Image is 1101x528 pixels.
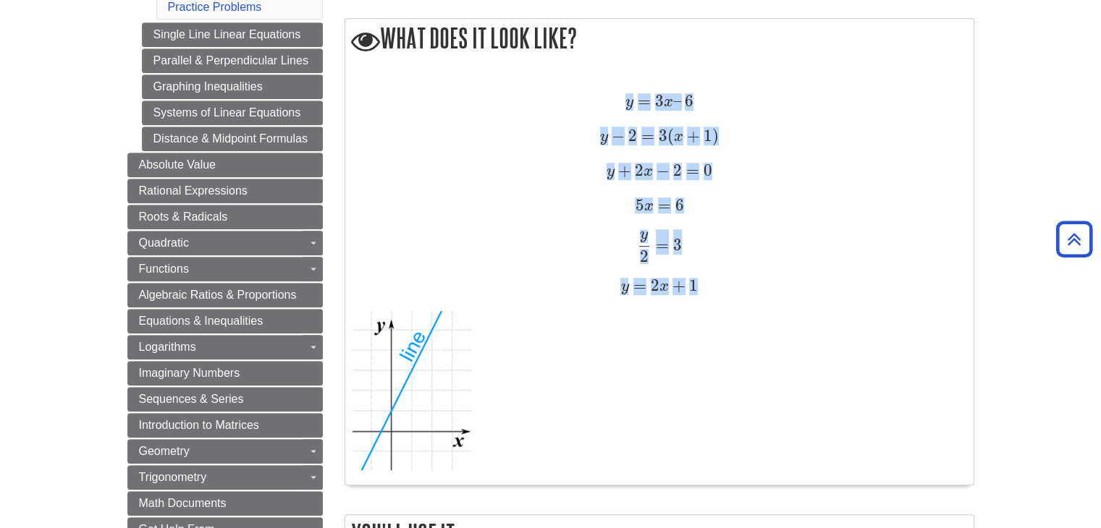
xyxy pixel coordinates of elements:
[631,161,644,180] span: 2
[682,161,699,180] span: =
[615,161,631,180] span: +
[640,226,648,242] span: y
[633,91,651,111] span: =
[139,471,207,483] span: Trigonometry
[127,309,323,333] a: Equations & Inequalities
[644,163,653,179] span: x
[653,161,670,180] span: −
[712,126,719,145] span: )
[635,195,644,215] span: 5
[127,153,323,177] a: Absolute Value
[139,289,297,301] span: Algebraic Ratios & Proportions
[127,335,323,359] a: Logarithms
[353,311,471,470] img: Graph of y=2x+1
[667,126,674,145] span: (
[651,91,664,111] span: 3
[139,184,248,197] span: Rational Expressions
[142,127,323,151] a: Distance & Midpoint Formulas
[139,497,227,509] span: Math Documents
[139,158,216,171] span: Absolute Value
[139,263,189,275] span: Functions
[142,101,323,125] a: Systems of Linear Equations
[671,195,684,215] span: 6
[670,161,682,180] span: 2
[600,129,608,145] span: y
[139,393,244,405] span: Sequences & Series
[625,126,637,145] span: 2
[345,19,974,60] h2: What does it look like?
[653,195,670,215] span: =
[607,163,615,179] span: y
[664,94,673,110] span: x
[142,22,323,47] a: Single Line Linear Equations
[1051,229,1097,249] a: Back to Top
[644,198,653,214] span: x
[654,126,667,145] span: 3
[139,341,196,353] span: Logarithms
[127,413,323,438] a: Introduction to Matrices
[637,126,654,145] span: =
[640,247,649,266] span: 2
[127,361,323,386] a: Imaginary Numbers
[168,1,262,13] a: Practice Problems
[127,205,323,229] a: Roots & Radicals
[669,235,682,255] span: 3
[620,278,628,294] span: y
[139,419,259,431] span: Introduction to Matrices
[139,445,190,457] span: Geometry
[127,231,323,255] a: Quadratic
[139,210,228,223] span: Roots & Radicals
[127,179,323,203] a: Rational Expressions
[139,367,240,379] span: Imaginary Numbers
[142,48,323,73] a: Parallel & Perpendicular Lines
[659,278,669,294] span: x
[629,276,646,295] span: =
[142,74,323,99] a: Graphing Inequalities
[699,161,712,180] span: 0
[673,91,682,111] span: –
[139,237,189,249] span: Quadratic
[127,491,323,516] a: Math Documents
[127,257,323,281] a: Functions
[646,276,659,295] span: 2
[139,315,263,327] span: Equations & Inequalities
[669,276,686,295] span: +
[625,94,633,110] span: y
[682,91,693,111] span: 6
[608,126,625,145] span: −
[127,465,323,490] a: Trigonometry
[700,126,712,145] span: 1
[686,276,698,295] span: 1
[651,235,669,255] span: =
[127,387,323,412] a: Sequences & Series
[127,439,323,464] a: Geometry
[674,129,683,145] span: x
[127,283,323,307] a: Algebraic Ratios & Proportions
[683,126,700,145] span: +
